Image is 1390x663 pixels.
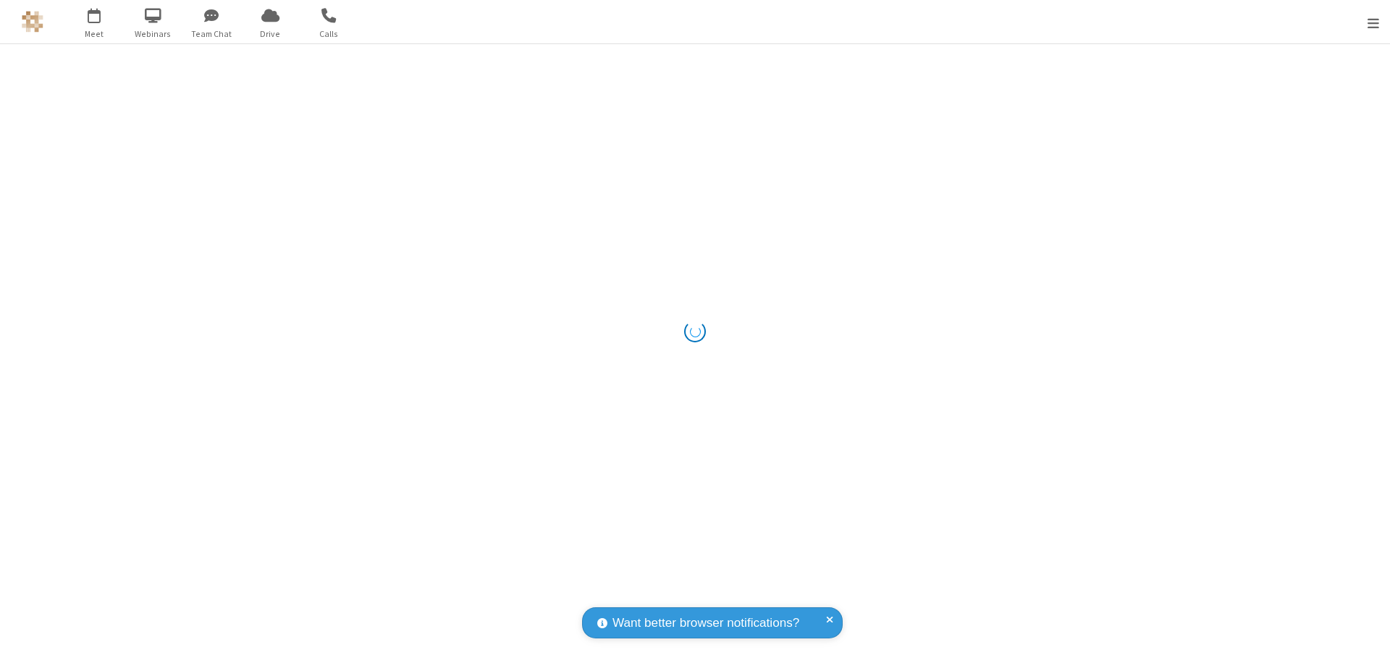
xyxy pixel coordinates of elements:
[67,28,122,41] span: Meet
[612,614,799,633] span: Want better browser notifications?
[243,28,298,41] span: Drive
[302,28,356,41] span: Calls
[22,11,43,33] img: QA Selenium DO NOT DELETE OR CHANGE
[126,28,180,41] span: Webinars
[185,28,239,41] span: Team Chat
